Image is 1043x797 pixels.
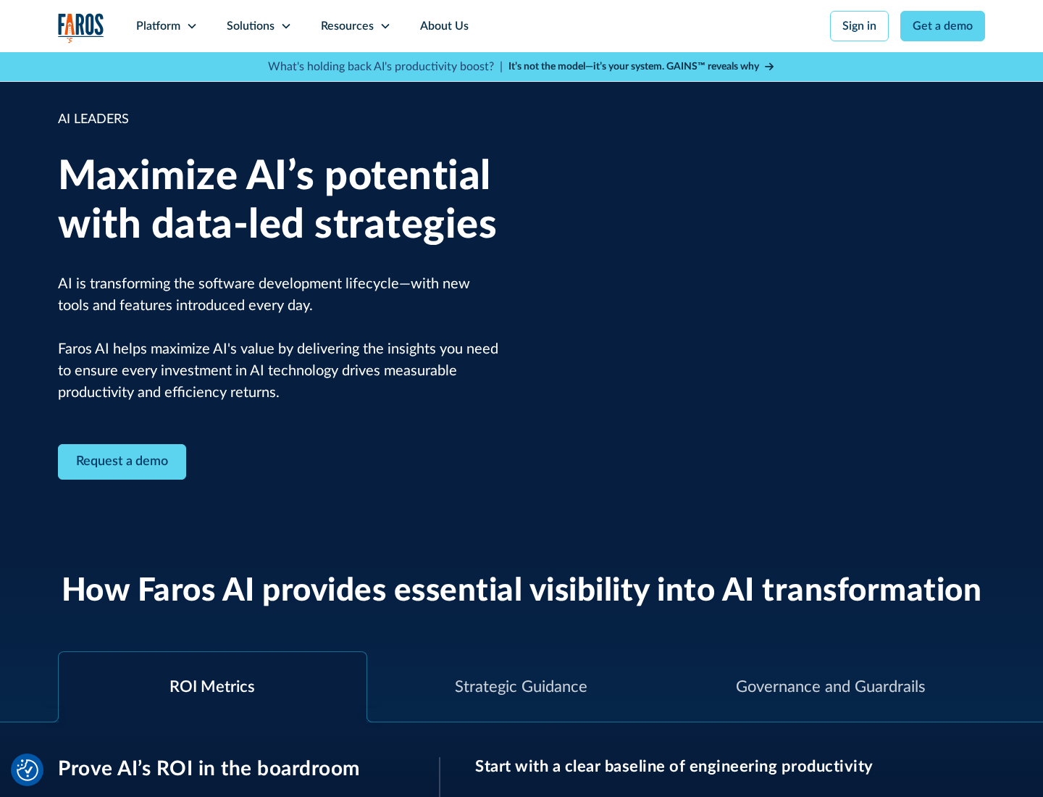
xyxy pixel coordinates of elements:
h3: Start with a clear baseline of engineering productivity [475,757,985,776]
div: Governance and Guardrails [736,675,926,699]
h2: How Faros AI provides essential visibility into AI transformation [62,572,982,611]
a: Contact Modal [58,444,186,480]
div: ROI Metrics [169,675,255,699]
a: Get a demo [900,11,985,41]
strong: It’s not the model—it’s your system. GAINS™ reveals why [508,62,759,72]
h3: Prove AI’s ROI in the boardroom [58,757,404,782]
a: It’s not the model—it’s your system. GAINS™ reveals why [508,59,775,75]
h1: Maximize AI’s potential with data-led strategies [58,153,500,250]
div: Solutions [227,17,275,35]
div: AI LEADERS [58,110,500,130]
p: What's holding back AI's productivity boost? | [268,58,503,75]
button: Cookie Settings [17,759,38,781]
div: Platform [136,17,180,35]
div: Strategic Guidance [455,675,587,699]
div: Resources [321,17,374,35]
a: Sign in [830,11,889,41]
img: Logo of the analytics and reporting company Faros. [58,13,104,43]
img: Revisit consent button [17,759,38,781]
a: home [58,13,104,43]
p: AI is transforming the software development lifecycle—with new tools and features introduced ever... [58,273,500,404]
